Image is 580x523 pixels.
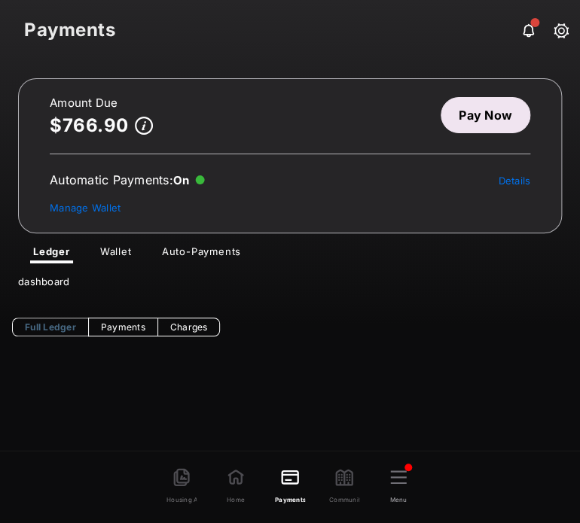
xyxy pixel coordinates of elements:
a: Wallet [88,245,144,263]
span: Menu [390,488,407,504]
a: Ledger [21,245,82,263]
a: Home [209,455,263,517]
a: Payments [88,318,157,336]
a: Community [317,455,371,517]
span: Home [227,488,245,504]
h2: Amount Due [50,97,153,109]
strong: Payments [24,21,556,39]
span: Payments [275,488,305,504]
button: Menu [371,455,426,516]
a: Details [498,175,530,187]
p: $766.90 [50,115,129,135]
a: Full Ledger [12,318,88,336]
a: Auto-Payments [150,245,253,263]
a: Housing Agreement Options [154,455,209,517]
span: Housing Agreement Options [166,488,197,504]
a: Payments [263,455,317,517]
span: On [173,173,190,187]
a: Manage Wallet [50,202,121,214]
div: Automatic Payments : [50,172,205,187]
span: Community [329,488,359,504]
a: Charges [157,318,221,336]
